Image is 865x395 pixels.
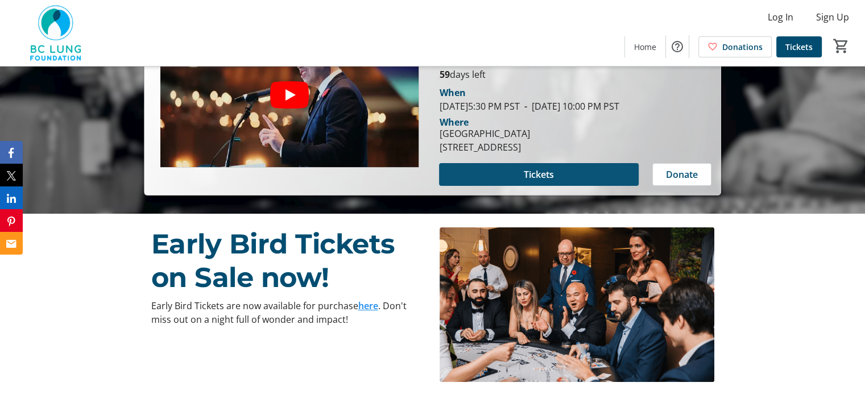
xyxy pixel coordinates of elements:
[652,163,711,186] button: Donate
[634,41,656,53] span: Home
[625,36,665,57] a: Home
[439,86,465,99] div: When
[524,168,554,181] span: Tickets
[440,227,714,382] img: undefined
[439,68,711,81] p: days left
[666,168,698,181] span: Donate
[439,127,529,140] div: [GEOGRAPHIC_DATA]
[439,68,449,81] span: 59
[768,10,793,24] span: Log In
[439,163,638,186] button: Tickets
[776,36,822,57] a: Tickets
[439,118,468,127] div: Where
[7,5,108,61] img: BC Lung Foundation's Logo
[519,100,619,113] span: [DATE] 10:00 PM PST
[807,8,858,26] button: Sign Up
[439,100,519,113] span: [DATE] 5:30 PM PST
[759,8,802,26] button: Log In
[785,41,813,53] span: Tickets
[439,140,529,154] div: [STREET_ADDRESS]
[666,35,689,58] button: Help
[698,36,772,57] a: Donations
[270,81,309,109] button: Play video
[831,36,851,56] button: Cart
[151,299,426,326] p: Early Bird Tickets are now available for purchase . Don't miss out on a night full of wonder and ...
[519,100,531,113] span: -
[722,41,763,53] span: Donations
[151,227,395,294] span: Early Bird Tickets on Sale now!
[358,300,378,312] a: here
[816,10,849,24] span: Sign Up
